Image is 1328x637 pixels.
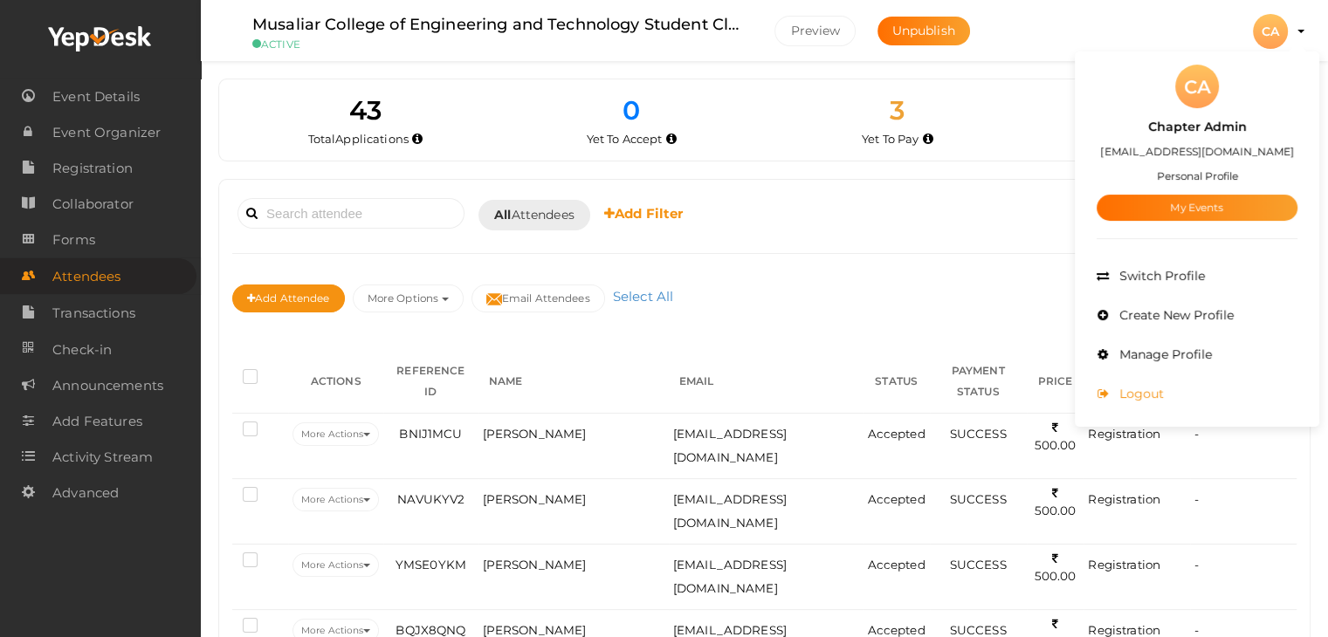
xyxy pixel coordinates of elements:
a: Select All [609,288,678,305]
span: Applications [335,132,409,146]
span: - [1194,623,1199,637]
span: NAVUKYV2 [397,492,464,506]
span: Registration [1088,623,1160,637]
span: Yet To Accept [587,132,663,146]
span: [PERSON_NAME] [483,623,587,637]
button: Email Attendees [471,284,605,312]
button: More Actions [292,553,379,577]
small: ACTIVE [252,38,748,51]
label: [EMAIL_ADDRESS][DOMAIN_NAME] [1101,141,1294,161]
span: [EMAIL_ADDRESS][DOMAIN_NAME] [673,558,787,595]
th: ACTIONS [288,350,383,414]
span: Manage Profile [1115,346,1212,362]
profile-pic: CA [1253,24,1288,39]
img: mail-filled.svg [486,291,502,307]
span: Accepted [867,558,925,572]
th: STATUS [863,350,929,414]
span: Event Organizer [52,115,161,150]
span: 43 [349,94,382,127]
span: - [1194,558,1199,572]
span: Check-in [52,332,112,367]
button: More Actions [292,488,379,511]
span: SUCCESS [950,623,1007,637]
span: Logout [1115,386,1164,401]
span: 500.00 [1034,421,1076,453]
span: Add Features [52,404,142,439]
input: Search attendee [237,198,464,229]
span: Registration [52,151,133,186]
span: Attendees [494,206,575,224]
span: [PERSON_NAME] [483,427,587,441]
span: Switch Profile [1115,268,1205,284]
span: BNIJ1MCU [399,427,462,441]
span: - [1194,492,1199,506]
span: Attendees [52,259,120,294]
span: Forms [52,223,95,257]
span: Create New Profile [1115,307,1234,323]
span: Unpublish [892,23,955,38]
span: 3 [890,94,905,127]
b: All [494,207,511,223]
button: Unpublish [877,17,970,45]
span: [PERSON_NAME] [483,492,587,506]
span: Accepted [867,427,925,441]
span: Yet To Pay [862,132,919,146]
i: Yet to be accepted by organizer [666,134,677,144]
th: EMAIL [669,350,864,414]
th: PAYMENT STATUS [930,350,1027,414]
span: - [1194,427,1199,441]
button: Preview [774,16,856,46]
span: Event Details [52,79,140,114]
span: [PERSON_NAME] [483,558,587,572]
i: Total number of applications [412,134,423,144]
span: Accepted [867,623,925,637]
i: Accepted by organizer and yet to make payment [923,134,933,144]
span: 0 [623,94,640,127]
span: Registration [1088,558,1160,572]
span: Advanced [52,476,119,510]
span: Transactions [52,296,135,331]
small: Personal Profile [1157,169,1238,182]
span: Activity Stream [52,440,153,475]
label: Chapter Admin [1148,117,1247,137]
span: SUCCESS [950,492,1007,506]
span: Total [308,132,409,146]
th: NAME [478,350,669,414]
span: Announcements [52,368,163,403]
span: SUCCESS [950,427,1007,441]
span: Registration [1088,492,1160,506]
span: 500.00 [1034,551,1076,584]
button: Add Attendee [232,284,345,312]
span: BQJX8QNQ [396,623,465,637]
span: SUCCESS [950,558,1007,572]
span: Registration [1088,427,1160,441]
a: My Events [1097,195,1297,221]
span: YMSE0YKM [396,558,466,572]
span: [EMAIL_ADDRESS][DOMAIN_NAME] [673,492,787,530]
th: PRICE [1027,350,1084,414]
span: REFERENCE ID [396,364,464,398]
span: 500.00 [1034,486,1076,518]
div: CA [1175,65,1219,108]
span: Accepted [867,492,925,506]
button: CA [1248,13,1293,50]
span: Collaborator [52,187,134,222]
label: Musaliar College of Engineering and Technology Student Club Registration 2025-26 [252,12,748,38]
span: [EMAIL_ADDRESS][DOMAIN_NAME] [673,427,787,464]
div: CA [1253,14,1288,49]
b: Add Filter [604,205,684,222]
button: More Options [353,284,464,312]
button: More Actions [292,422,379,446]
